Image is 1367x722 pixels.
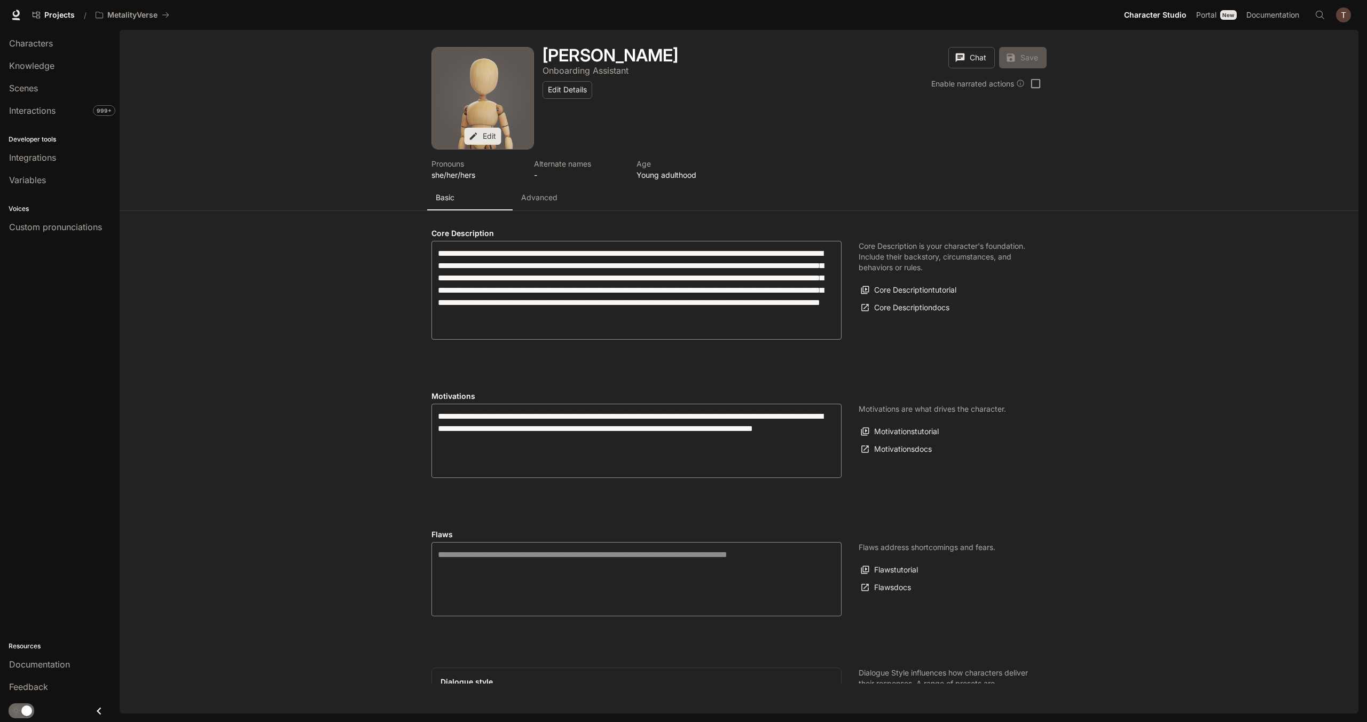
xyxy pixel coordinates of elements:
[441,677,832,687] h4: Dialogue style
[543,47,678,64] button: Open character details dialog
[431,529,842,540] h4: Flaws
[859,668,1030,721] p: Dialogue Style influences how characters deliver their responses. A range of presets are availabl...
[534,169,624,180] p: -
[1242,4,1307,26] a: Documentation
[432,48,533,149] button: Open character avatar dialog
[431,542,842,616] div: Flaws
[431,158,521,169] p: Pronouns
[431,241,842,340] div: label
[80,10,91,21] div: /
[543,81,592,99] button: Edit Details
[432,48,533,149] div: Avatar image
[431,158,521,180] button: Open character details dialog
[931,78,1025,89] div: Enable narrated actions
[859,299,952,317] a: Core Descriptiondocs
[859,441,934,458] a: Motivationsdocs
[859,579,914,597] a: Flawsdocs
[431,391,842,402] h4: Motivations
[1192,4,1241,26] a: PortalNew
[859,241,1030,273] p: Core Description is your character's foundation. Include their backstory, circumstances, and beha...
[431,169,521,180] p: she/her/hers
[534,158,624,169] p: Alternate names
[859,542,995,553] p: Flaws address shortcomings and fears.
[521,192,557,203] p: Advanced
[107,11,158,20] p: MetalityVerse
[543,65,628,76] p: Onboarding Assistant
[28,4,80,26] a: Go to projects
[1246,9,1299,22] span: Documentation
[91,4,174,26] button: All workspaces
[543,64,628,77] button: Open character details dialog
[1333,4,1354,26] button: User avatar
[859,561,921,579] button: Flawstutorial
[859,404,1006,414] p: Motivations are what drives the character.
[534,158,624,180] button: Open character details dialog
[1220,10,1237,20] div: New
[1309,4,1331,26] button: Open Command Menu
[1120,4,1191,26] a: Character Studio
[543,45,678,66] h1: [PERSON_NAME]
[436,192,454,203] p: Basic
[859,423,941,441] button: Motivationstutorial
[948,47,995,68] button: Chat
[1124,9,1187,22] span: Character Studio
[44,11,75,20] span: Projects
[637,158,726,169] p: Age
[431,228,842,239] h4: Core Description
[637,169,726,180] p: Young adulthood
[465,128,501,145] button: Edit
[637,158,726,180] button: Open character details dialog
[1336,7,1351,22] img: User avatar
[859,281,959,299] button: Core Descriptiontutorial
[1196,9,1216,22] span: Portal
